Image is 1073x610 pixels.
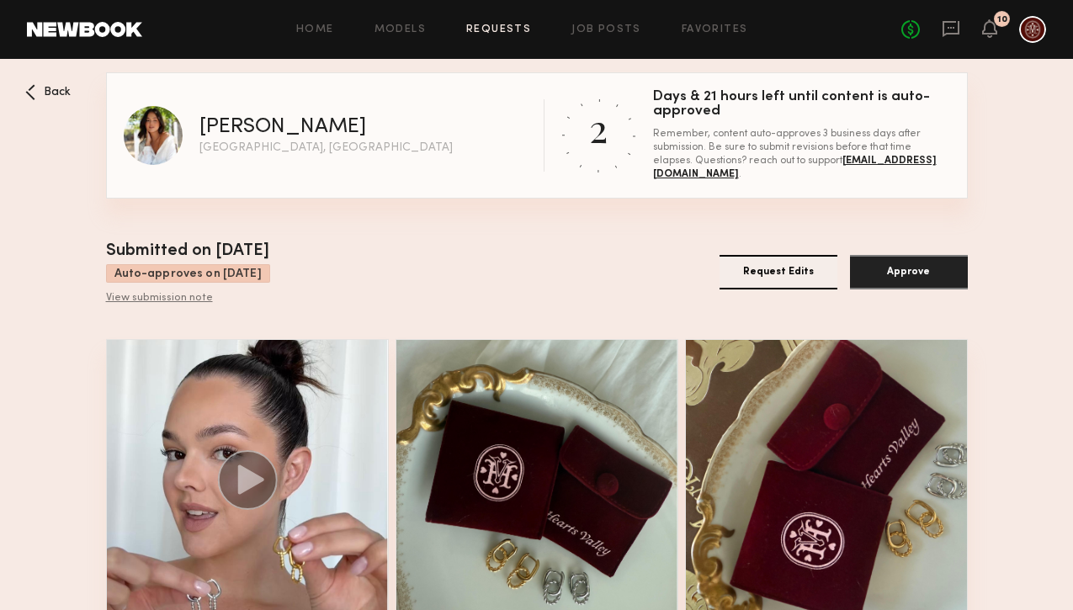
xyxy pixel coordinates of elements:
a: Favorites [682,24,748,35]
a: Requests [466,24,531,35]
a: Job Posts [571,24,641,35]
div: View submission note [106,292,270,305]
a: Home [296,24,334,35]
div: Days & 21 hours left until content is auto-approved [653,90,950,119]
div: 2 [589,102,608,153]
div: Remember, content auto-approves 3 business days after submission. Be sure to submit revisions bef... [653,127,950,181]
button: Approve [850,255,968,289]
a: Models [374,24,426,35]
div: [PERSON_NAME] [199,117,366,138]
div: 10 [997,15,1007,24]
div: Submitted on [DATE] [106,239,270,264]
img: AnnaNoel O profile picture. [124,106,183,165]
span: Back [44,87,71,98]
div: Auto-approves on [DATE] [106,264,270,283]
div: [GEOGRAPHIC_DATA], [GEOGRAPHIC_DATA] [199,142,453,154]
button: Request Edits [720,255,837,289]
